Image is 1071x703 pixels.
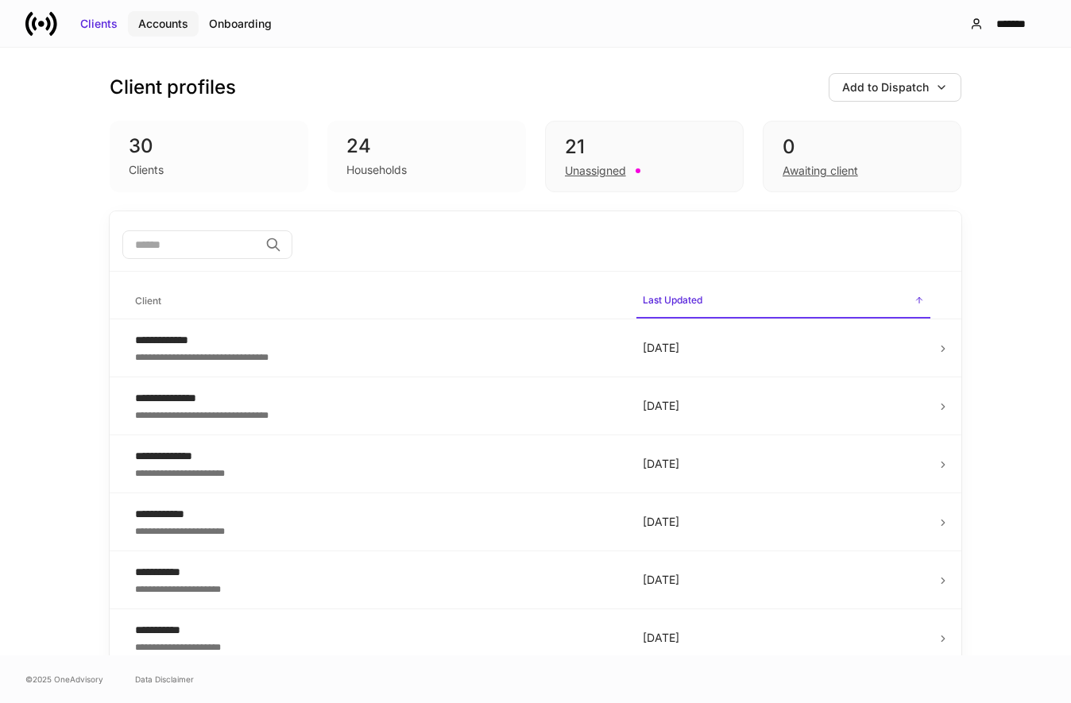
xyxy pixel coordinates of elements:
p: [DATE] [643,456,924,472]
div: Clients [129,162,164,178]
div: 21 [565,134,724,160]
h3: Client profiles [110,75,236,100]
h6: Client [135,293,161,308]
div: Onboarding [209,16,272,32]
span: Client [129,285,624,318]
span: © 2025 OneAdvisory [25,673,103,686]
h6: Last Updated [643,292,702,307]
div: Unassigned [565,163,626,179]
div: Awaiting client [783,163,858,179]
div: Households [346,162,407,178]
button: Clients [70,11,128,37]
div: 0 [783,134,941,160]
span: Last Updated [636,284,930,319]
div: Clients [80,16,118,32]
p: [DATE] [643,398,924,414]
button: Onboarding [199,11,282,37]
p: [DATE] [643,514,924,530]
p: [DATE] [643,340,924,356]
p: [DATE] [643,572,924,588]
div: 0Awaiting client [763,121,961,192]
div: 24 [346,133,507,159]
div: Accounts [138,16,188,32]
a: Data Disclaimer [135,673,194,686]
p: [DATE] [643,630,924,646]
div: Add to Dispatch [842,79,929,95]
button: Accounts [128,11,199,37]
div: 30 [129,133,289,159]
div: 21Unassigned [545,121,744,192]
button: Add to Dispatch [829,73,961,102]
